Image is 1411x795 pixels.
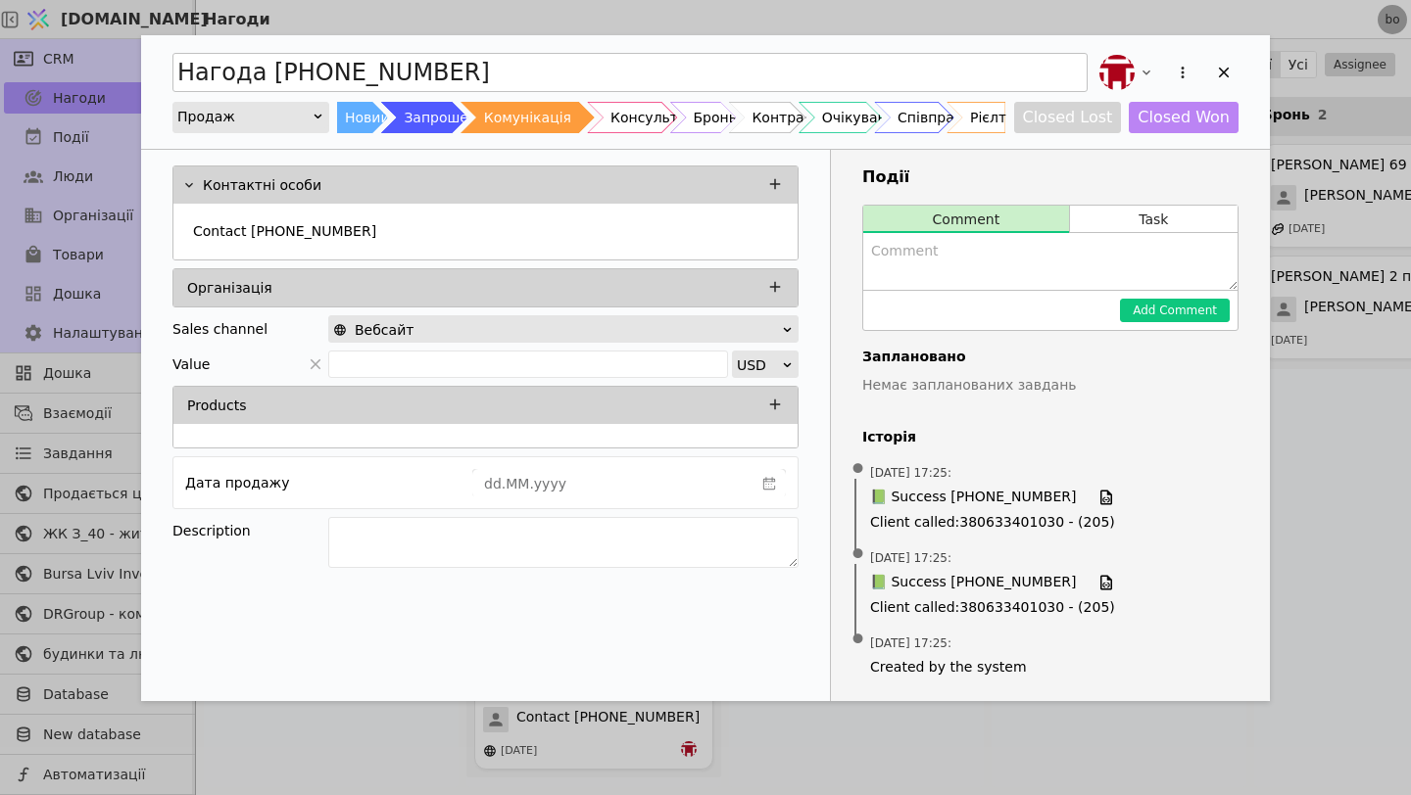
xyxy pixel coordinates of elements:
button: Add Comment [1120,299,1230,322]
div: Новий [345,102,390,133]
img: online-store.svg [333,323,347,337]
span: 📗 Success [PHONE_NUMBER] [870,572,1076,593]
div: Add Opportunity [141,35,1270,701]
button: Task [1070,206,1238,233]
div: Sales channel [172,315,268,343]
p: Contact [PHONE_NUMBER] [193,221,376,242]
button: Comment [863,206,1069,233]
h3: Події [862,165,1239,189]
span: Client called : 380633401030 - (205) [870,597,1231,618]
div: Очікування [822,102,903,133]
div: Дата продажу [185,469,289,496]
span: Client called : 380633401030 - (205) [870,512,1231,533]
p: Контактні особи [203,175,321,196]
h4: Історія [862,427,1239,447]
span: • [849,615,868,665]
div: Продаж [177,103,312,130]
p: Організація [187,278,272,299]
h4: Заплановано [862,347,1239,367]
button: Closed Won [1129,102,1239,133]
span: • [849,530,868,580]
span: [DATE] 17:25 : [870,549,951,567]
span: 📗 Success [PHONE_NUMBER] [870,487,1076,508]
div: Бронь [694,102,737,133]
span: Value [172,351,210,378]
div: Співпраця [898,102,972,133]
span: • [849,444,868,494]
img: bo [1099,55,1135,90]
span: [DATE] 17:25 : [870,464,951,482]
div: USD [737,351,781,379]
p: Немає запланованих завдань [862,375,1239,396]
input: dd.MM.yyyy [473,470,754,497]
button: Closed Lost [1014,102,1122,133]
div: Рієлтори [970,102,1033,133]
svg: calender simple [762,477,776,491]
div: Консультація [610,102,707,133]
span: [DATE] 17:25 : [870,634,951,652]
span: Вебсайт [355,316,414,344]
div: Контракт [752,102,820,133]
div: Комунікація [484,102,571,133]
p: Products [187,396,246,416]
div: Description [172,517,328,544]
span: Created by the system [870,657,1231,678]
div: Запрошення [404,102,494,133]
